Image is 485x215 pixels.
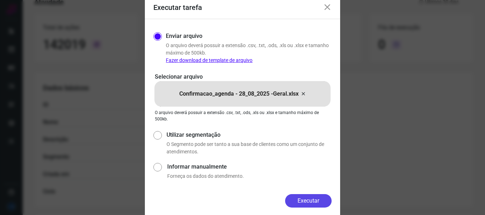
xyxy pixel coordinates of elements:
h3: Executar tarefa [153,3,202,12]
p: O arquivo deverá possuir a extensão .csv, .txt, .ods, .xls ou .xlsx e tamanho máximo de 500kb. [166,42,332,64]
p: O Segmento pode ser tanto a sua base de clientes como um conjunto de atendimentos. [167,141,332,155]
button: Executar [285,194,332,208]
p: Forneça os dados do atendimento. [167,172,332,180]
label: Enviar arquivo [166,32,202,40]
a: Fazer download de template de arquivo [166,57,252,63]
p: Confirmacao_agenda - 28_08_2025 -Geral.xlsx [179,90,299,98]
label: Informar manualmente [167,163,332,171]
p: O arquivo deverá possuir a extensão .csv, .txt, .ods, .xls ou .xlsx e tamanho máximo de 500kb. [155,109,330,122]
p: Selecionar arquivo [155,73,330,81]
label: Utilizar segmentação [167,131,332,139]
